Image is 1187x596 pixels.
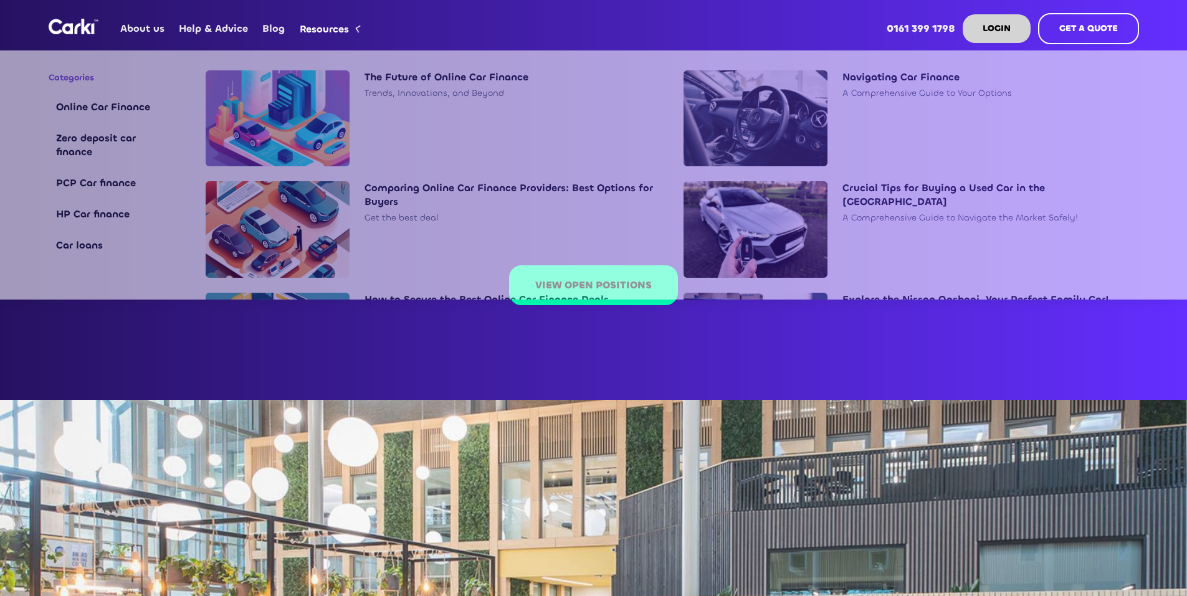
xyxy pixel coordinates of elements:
a: Car loans [49,231,178,260]
a: HP Car finance [49,200,178,229]
a: Blog [255,4,292,53]
a: PCP Car finance [49,169,178,197]
a: LOGIN [963,14,1031,43]
div: The Future of Online Car Finance [365,70,653,84]
a: Crucial Tips for Buying a Used Car in the [GEOGRAPHIC_DATA]A Comprehensive Guide to Navigate the ... [676,174,1139,285]
a: About us [113,4,172,53]
a: Zero deposit car finance [49,124,178,166]
a: The Future of Online Car FinanceTrends, Innovations, and Beyond [198,63,661,174]
div: Trends, Innovations, and Beyond [365,87,653,100]
div: A Comprehensive Guide to Navigate the Market Safely! [842,211,1131,224]
a: Online Car Finance [49,93,178,121]
img: Logo [49,19,98,34]
strong: LOGIN [983,22,1011,34]
a: GET A QUOTE [1038,13,1139,44]
div: Zero deposit car finance [56,131,171,159]
div: Resources [292,5,374,52]
div: HP Car finance [56,207,171,221]
div: Comparing Online Car Finance Providers: Best Options for Buyers [365,181,653,209]
a: Navigating Car FinanceA Comprehensive Guide to Your Options [676,63,1139,174]
h4: Categories [49,70,178,85]
div: Crucial Tips for Buying a Used Car in the [GEOGRAPHIC_DATA] [842,181,1131,209]
div: Get the best deal [365,211,653,224]
div: How to Secure the Best Online Car Finance Deals [365,293,653,306]
div: Explore the Nissan Qashqai, Your Perfect Family Car! [842,293,1131,306]
div: A Comprehensive Guide to Your Options [842,87,1131,100]
strong: 0161 399 1798 [887,22,955,35]
div: PCP Car finance [56,176,171,190]
div: Online Car Finance [56,100,171,114]
strong: GET A QUOTE [1059,22,1118,34]
a: 0161 399 1798 [879,4,962,53]
a: How to Secure the Best Online Car Finance Deals [198,285,661,396]
div: Resources [300,22,349,36]
div: Navigating Car Finance [842,70,1131,84]
a: Comparing Online Car Finance Providers: Best Options for BuyersGet the best deal [198,174,661,285]
a: Explore the Nissan Qashqai, Your Perfect Family Car! [676,285,1139,396]
div: Car loans [56,239,171,252]
a: home [49,19,98,34]
a: Help & Advice [172,4,255,53]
